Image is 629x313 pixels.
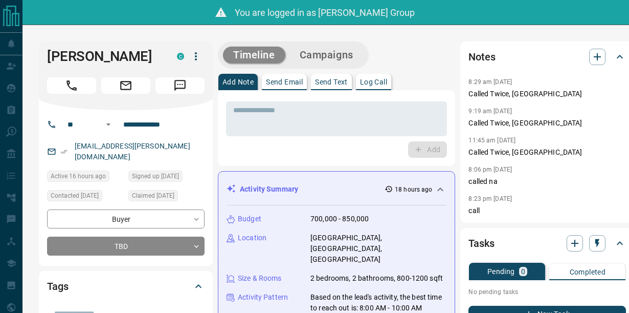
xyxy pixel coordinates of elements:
p: called na [468,176,626,187]
span: Signed up [DATE] [132,171,179,181]
p: Pending [487,268,515,275]
p: 2 bedrooms, 2 bathrooms, 800-1200 sqft [310,273,443,284]
span: You are logged in as [PERSON_NAME] Group [235,7,415,18]
p: Activity Summary [240,184,298,195]
p: 8:29 am [DATE] [468,78,512,86]
svg: Email Verified [60,148,68,155]
p: Send Text [315,78,348,86]
span: Claimed [DATE] [132,191,174,201]
p: 9:19 am [DATE] [468,108,512,115]
div: condos.ca [177,53,184,60]
button: Open [102,118,115,131]
p: 0 [521,268,525,275]
p: 700,000 - 850,000 [310,214,369,224]
p: 8:06 pm [DATE] [468,166,512,173]
div: Notes [468,45,626,69]
h1: [PERSON_NAME] [47,48,162,65]
button: Timeline [223,47,285,64]
p: Called Twice, [GEOGRAPHIC_DATA] [468,147,626,158]
div: Tags [47,274,205,299]
div: Activity Summary18 hours ago [227,180,446,199]
p: Called Twice, [GEOGRAPHIC_DATA] [468,89,626,99]
p: 8:23 pm [DATE] [468,195,512,202]
button: Campaigns [289,47,364,64]
div: Sat Jul 19 2025 [128,171,205,185]
span: Email [101,77,150,94]
div: TBD [47,237,205,256]
div: Buyer [47,210,205,228]
p: call [468,205,626,216]
p: Send Email [266,78,303,86]
p: 11:45 am [DATE] [468,137,515,144]
a: [EMAIL_ADDRESS][PERSON_NAME][DOMAIN_NAME] [75,142,190,161]
div: Tue Aug 12 2025 [47,171,123,185]
h2: Tasks [468,235,494,252]
span: Message [155,77,205,94]
p: Size & Rooms [238,273,282,284]
h2: Tags [47,278,68,295]
div: Tue Aug 05 2025 [47,190,123,204]
span: Contacted [DATE] [51,191,99,201]
p: Log Call [360,78,387,86]
p: Completed [570,268,606,276]
p: [GEOGRAPHIC_DATA], [GEOGRAPHIC_DATA], [GEOGRAPHIC_DATA] [310,233,446,265]
h2: Notes [468,49,495,65]
p: Location [238,233,266,243]
p: 18 hours ago [395,185,432,194]
p: Called Twice, [GEOGRAPHIC_DATA] [468,118,626,129]
p: Budget [238,214,261,224]
div: Tasks [468,231,626,256]
p: Activity Pattern [238,292,288,303]
div: Tue Aug 05 2025 [128,190,205,204]
p: No pending tasks [468,284,626,300]
p: Add Note [222,78,254,86]
span: Call [47,77,96,94]
span: Active 16 hours ago [51,171,106,181]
